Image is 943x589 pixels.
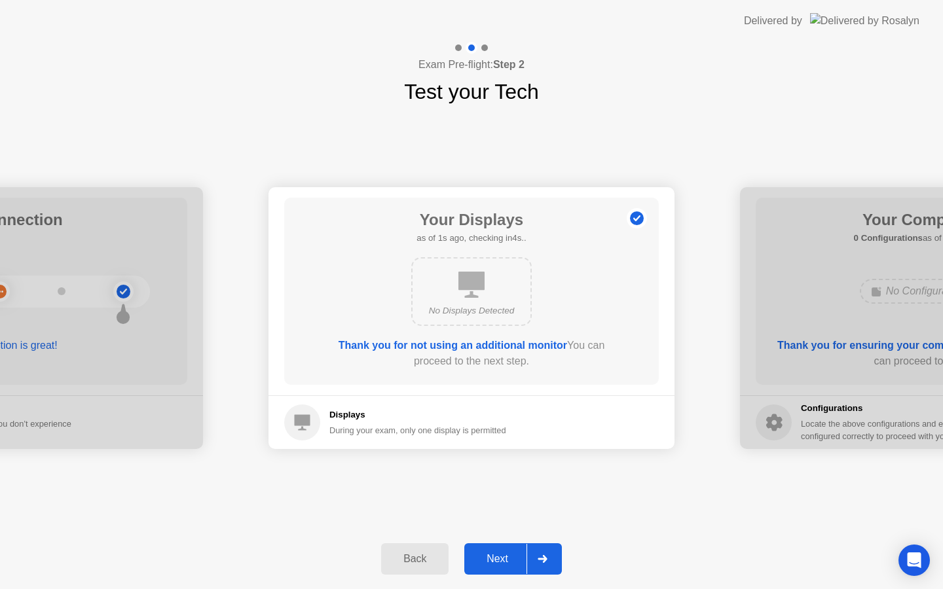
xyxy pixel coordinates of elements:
[381,543,449,575] button: Back
[418,57,525,73] h4: Exam Pre-flight:
[385,553,445,565] div: Back
[423,304,520,317] div: No Displays Detected
[416,232,526,245] h5: as of 1s ago, checking in4s..
[329,408,506,421] h5: Displays
[322,338,621,369] div: You can proceed to the next step.
[329,424,506,437] div: During your exam, only one display is permitted
[810,13,919,28] img: Delivered by Rosalyn
[744,13,802,29] div: Delivered by
[416,208,526,232] h1: Your Displays
[493,59,525,70] b: Step 2
[404,76,539,107] h1: Test your Tech
[898,544,930,576] div: Open Intercom Messenger
[468,553,527,565] div: Next
[464,543,562,575] button: Next
[339,340,567,351] b: Thank you for not using an additional monitor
